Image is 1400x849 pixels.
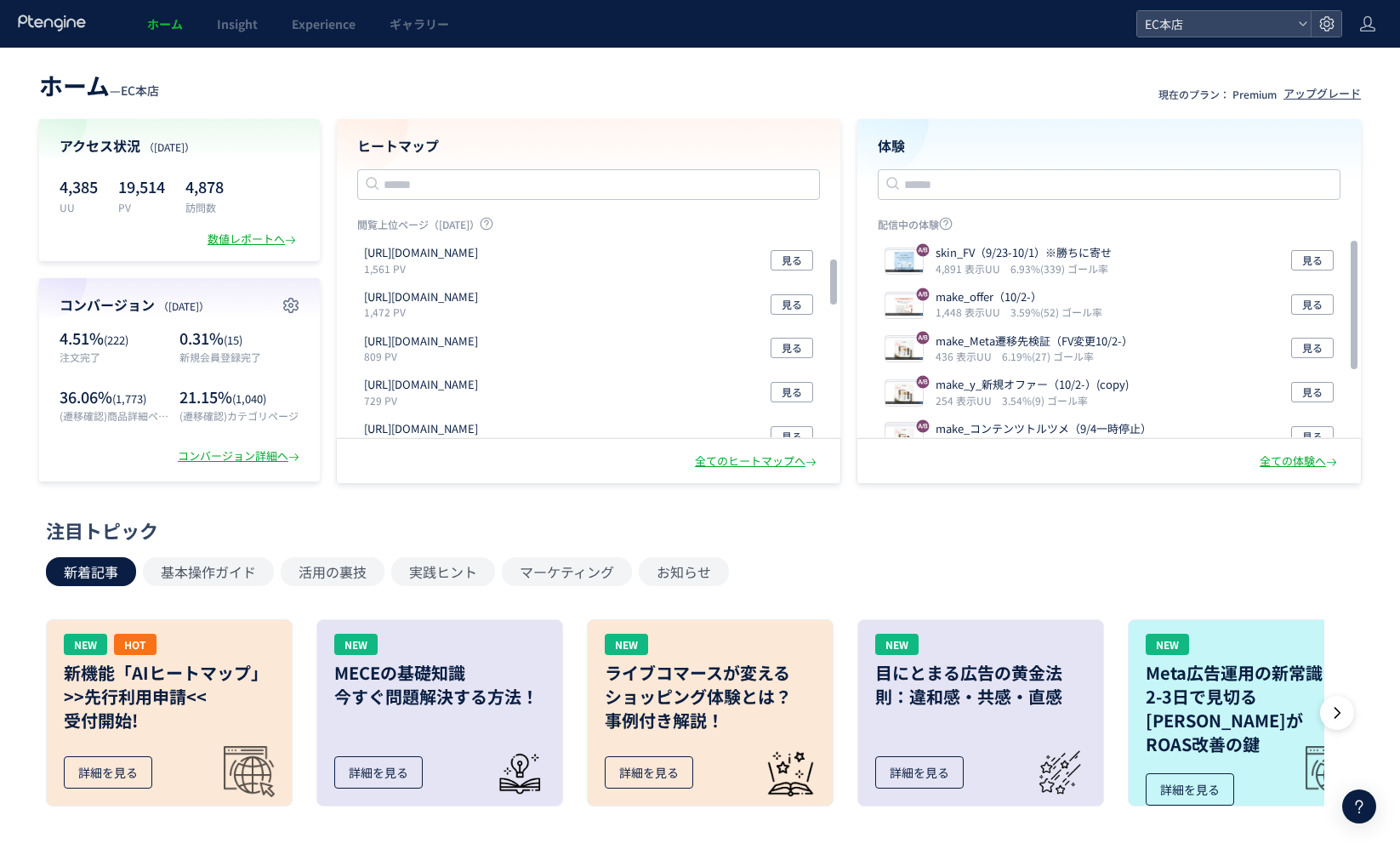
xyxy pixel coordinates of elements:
[364,437,485,452] p: 729 PV
[60,200,98,214] p: UU
[1302,338,1323,358] span: 見る
[60,408,171,423] p: (遷移確認)商品詳細ページ
[364,305,485,319] p: 1,472 PV
[364,377,478,393] p: https://etvos.com/shop/g/gAF10530
[1146,634,1189,655] div: NEW
[158,299,209,313] span: （[DATE]）
[1302,382,1323,402] span: 見る
[1140,11,1291,37] span: EC本店
[46,517,1346,544] div: 注目トピック
[1291,382,1334,402] button: 見る
[217,15,258,32] span: Insight
[179,408,299,423] p: (遷移確認)カテゴリページ
[936,421,1152,437] p: make_コンテンツトルツメ（9/4一時停止）
[179,386,299,408] p: 21.15%
[60,328,171,350] p: 4.51%
[1002,393,1088,407] i: 3.54%(9) ゴール率
[771,338,813,358] button: 見る
[875,661,1086,709] h3: 目にとまる広告の黄金法則：違和感・共感・直感
[695,453,820,470] div: 全てのヒートマップへ
[39,68,159,102] div: —
[364,349,485,363] p: 809 PV
[885,426,923,450] img: 1a179c1af24e127cd3c41384fd22c66b1758021695296.jpeg
[936,349,999,363] i: 436 表示UU
[936,393,999,407] i: 254 表示UU
[364,245,478,261] p: https://etvos.com/shop/default.aspx
[334,756,423,789] div: 詳細を見る
[179,350,299,364] p: 新規会員登録完了
[178,448,303,464] div: コンバージョン詳細へ
[60,136,299,156] h4: アクセス状況
[885,382,923,406] img: a28e0bb5d29f801513d844389c88e97d1759333649058.jpeg
[782,294,802,315] span: 見る
[316,619,563,806] a: NEWMECEの基礎知識今すぐ問題解決する方法！詳細を見る
[771,426,813,447] button: 見る
[364,261,485,276] p: 1,561 PV
[64,756,152,789] div: 詳細を見る
[334,661,545,709] h3: MECEの基礎知識 今すぐ問題解決する方法！
[936,437,1013,452] i: 35,647 表示UU
[144,140,195,154] span: （[DATE]）
[357,217,820,238] p: 閲覧上位ページ（[DATE]）
[208,231,299,248] div: 数値レポートへ
[1291,250,1334,271] button: 見る
[1146,661,1357,756] h3: Meta広告運用の新常識： 2-3日で見切る[PERSON_NAME]が ROAS改善の鍵
[64,634,107,655] div: NEW
[1302,250,1323,271] span: 見る
[1283,86,1361,102] div: アップグレード
[121,82,159,99] span: EC本店
[357,136,820,156] h4: ヒートマップ
[232,390,266,407] span: (1,040)
[936,245,1112,261] p: skin_FV（9/23-10/1）※勝ちに寄せ
[878,136,1340,156] h4: 体験
[885,338,923,362] img: 1a179c1af24e127cd3c41384fd22c66b1759333209479.jpeg
[118,200,165,214] p: PV
[364,289,478,305] p: https://etvos.com/shop/customer/menu.aspx
[364,393,485,407] p: 729 PV
[39,68,110,102] span: ホーム
[1291,294,1334,315] button: 見る
[364,421,478,437] p: https://etvos.com/shop/lp/make_perfectkit_standard.aspx
[782,382,802,402] span: 見る
[875,756,964,789] div: 詳細を見る
[224,332,242,348] span: (15)
[364,333,478,350] p: https://etvos.com/shop/cart/cart.aspx
[391,557,495,586] button: 実践ヒント
[114,634,157,655] div: HOT
[60,173,98,200] p: 4,385
[1302,294,1323,315] span: 見る
[771,250,813,271] button: 見る
[147,15,183,32] span: ホーム
[390,15,449,32] span: ギャラリー
[60,350,171,364] p: 注文完了
[936,377,1129,393] p: make_y_新規オファー（10/2-）(copy)
[60,386,171,408] p: 36.06%
[771,382,813,402] button: 見る
[587,619,834,806] a: NEWライブコマースが変えるショッピング体験とは？事例付き解説！詳細を見る
[185,173,224,200] p: 4,878
[875,634,919,655] div: NEW
[179,328,299,350] p: 0.31%
[334,634,378,655] div: NEW
[60,295,299,315] h4: コンバージョン
[1146,773,1234,806] div: 詳細を見る
[1016,437,1123,452] i: 5.49%(1,958) ゴール率
[885,250,923,274] img: 3edfffefa1cc9c933aa3ecd714b657501758597423547.jpeg
[46,619,293,806] a: NEWHOT新機能「AIヒートマップ」>>先行利用申請<<受付開始!詳細を見る
[104,332,128,348] span: (222)
[936,289,1096,305] p: make_offer（10/2-）
[782,338,802,358] span: 見る
[118,173,165,200] p: 19,514
[185,200,224,214] p: 訪問数
[1002,349,1094,363] i: 6.19%(27) ゴール率
[281,557,384,586] button: 活用の裏技
[1128,619,1374,806] a: NEWMeta広告運用の新常識：2-3日で見切る[PERSON_NAME]がROAS改善の鍵詳細を見る
[1291,426,1334,447] button: 見る
[112,390,146,407] span: (1,773)
[605,661,816,732] h3: ライブコマースが変える ショッピング体験とは？ 事例付き解説！
[292,15,356,32] span: Experience
[936,333,1133,350] p: make_Meta遷移先検証（FV変更10/2-）
[1302,426,1323,447] span: 見る
[1291,338,1334,358] button: 見る
[502,557,632,586] button: マーケティング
